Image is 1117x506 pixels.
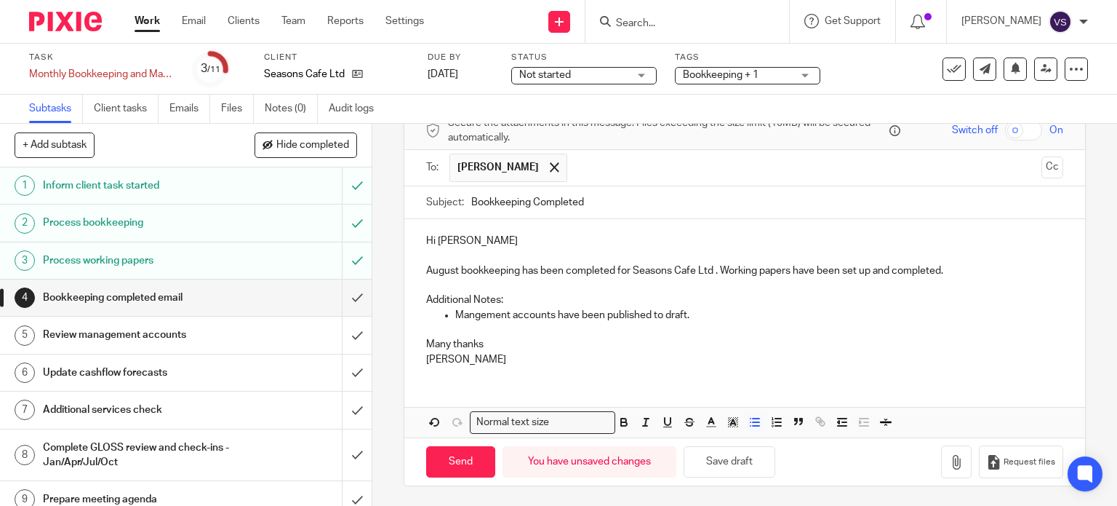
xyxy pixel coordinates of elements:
[15,445,35,465] div: 8
[43,212,233,234] h1: Process bookkeeping
[15,400,35,420] div: 7
[961,14,1041,28] p: [PERSON_NAME]
[43,362,233,384] h1: Update cashflow forecasts
[426,446,495,478] input: Send
[511,52,657,63] label: Status
[455,308,1064,323] p: Mangement accounts have been published to draft.
[684,446,775,478] button: Save draft
[43,287,233,309] h1: Bookkeeping completed email
[554,415,606,430] input: Search for option
[201,60,220,77] div: 3
[426,352,1064,367] p: [PERSON_NAME]
[426,195,464,210] label: Subject:
[327,14,364,28] a: Reports
[29,12,102,31] img: Pixie
[825,16,881,26] span: Get Support
[43,250,233,272] h1: Process working papers
[1041,157,1063,178] button: Cc
[426,234,1064,248] p: Hi [PERSON_NAME]
[426,293,1064,307] p: Additional Notes:
[29,95,83,123] a: Subtasks
[457,160,539,175] span: [PERSON_NAME]
[182,14,206,28] a: Email
[43,399,233,421] h1: Additional services check
[519,70,571,80] span: Not started
[329,95,385,123] a: Audit logs
[265,95,318,123] a: Notes (0)
[135,14,160,28] a: Work
[1004,456,1055,468] span: Request files
[255,133,357,157] button: Hide completed
[15,175,35,196] div: 1
[683,70,758,80] span: Bookkeeping + 1
[15,325,35,346] div: 5
[228,14,260,28] a: Clients
[1049,10,1072,33] img: svg%3E
[952,123,998,138] span: Switch off
[503,446,676,478] div: You have unsaved changes
[221,95,254,123] a: Files
[94,95,159,123] a: Client tasks
[207,66,220,74] small: /11
[15,363,35,383] div: 6
[281,14,305,28] a: Team
[675,52,820,63] label: Tags
[426,264,1064,278] p: August bookkeeping has been completed for Seasons Cafe Ltd . Working papers have been set up and ...
[426,160,442,175] label: To:
[43,324,233,346] h1: Review management accounts
[385,14,424,28] a: Settings
[43,437,233,474] h1: Complete GLOSS review and check-ins - Jan/Apr/Jul/Oct
[15,133,95,157] button: + Add subtask
[15,250,35,271] div: 3
[276,140,349,151] span: Hide completed
[264,67,345,82] p: Seasons Cafe Ltd
[29,67,175,82] div: Monthly Bookkeeping and Management Accounts - Seasons Cafe
[1049,123,1063,138] span: On
[29,52,175,63] label: Task
[614,17,745,31] input: Search
[470,411,615,434] div: Search for option
[43,175,233,197] h1: Inform client task started
[426,337,1064,352] p: Many thanks
[15,213,35,234] div: 2
[428,52,493,63] label: Due by
[448,116,886,146] span: Secure the attachments in this message. Files exceeding the size limit (10MB) will be secured aut...
[473,415,553,430] span: Normal text size
[169,95,210,123] a: Emails
[428,69,458,79] span: [DATE]
[15,288,35,308] div: 4
[979,446,1063,478] button: Request files
[264,52,409,63] label: Client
